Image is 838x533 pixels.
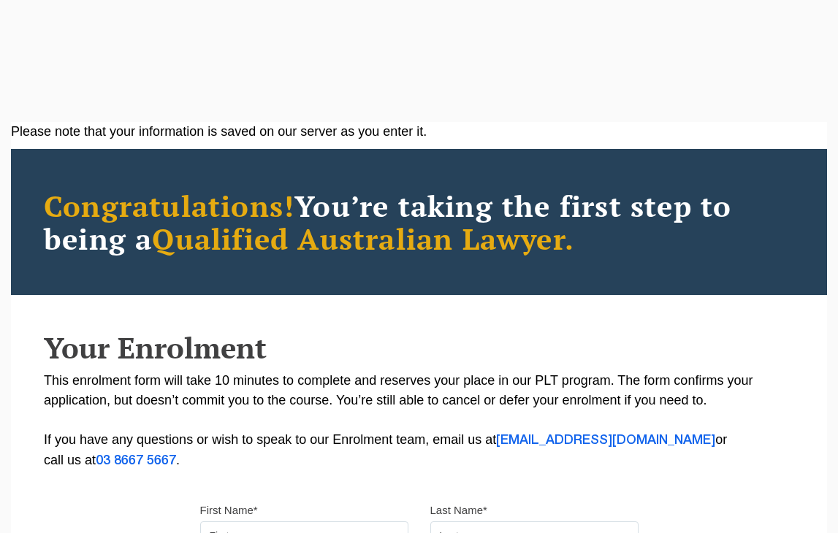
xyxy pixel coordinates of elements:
a: 03 8667 5667 [96,455,176,467]
label: Last Name* [430,503,487,518]
h2: You’re taking the first step to being a [44,189,794,255]
span: Congratulations! [44,186,294,225]
a: [EMAIL_ADDRESS][DOMAIN_NAME] [496,434,715,446]
p: This enrolment form will take 10 minutes to complete and reserves your place in our PLT program. ... [44,371,794,471]
div: Please note that your information is saved on our server as you enter it. [11,122,827,142]
h2: Your Enrolment [44,331,794,364]
label: First Name* [200,503,258,518]
span: Qualified Australian Lawyer. [152,219,574,258]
